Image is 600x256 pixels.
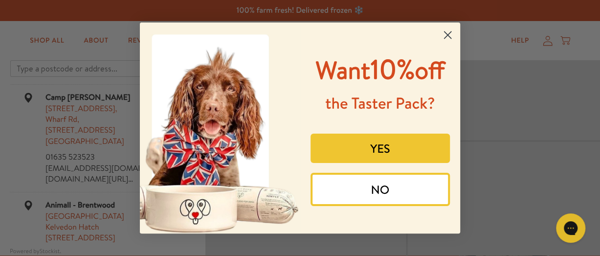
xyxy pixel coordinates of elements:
[140,23,300,233] img: 8afefe80-1ef6-417a-b86b-9520c2248d41.jpeg
[415,53,445,87] span: off
[439,26,456,44] button: Close dialog
[325,93,435,114] span: the Taster Pack?
[311,173,450,206] button: NO
[551,210,590,246] iframe: Gorgias live chat messenger
[315,53,370,87] span: Want
[311,134,450,163] button: YES
[315,50,445,88] span: 10%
